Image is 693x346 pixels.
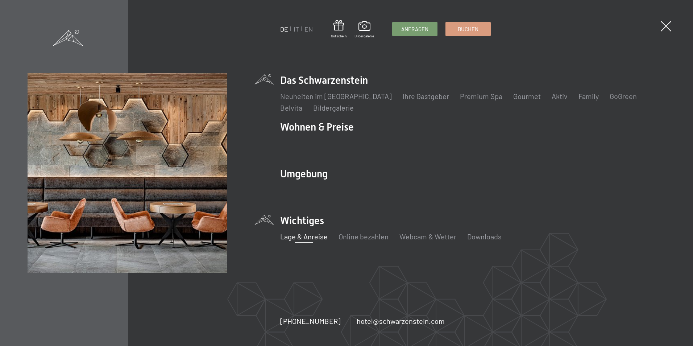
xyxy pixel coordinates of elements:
[458,25,478,33] span: Buchen
[331,33,346,38] span: Gutschein
[513,92,541,100] a: Gourmet
[610,92,637,100] a: GoGreen
[552,92,568,100] a: Aktiv
[467,232,502,241] a: Downloads
[339,232,389,241] a: Online bezahlen
[304,25,313,33] a: EN
[313,103,354,112] a: Bildergalerie
[403,92,449,100] a: Ihre Gastgeber
[280,316,341,326] a: [PHONE_NUMBER]
[280,25,288,33] a: DE
[357,316,445,326] a: hotel@schwarzenstein.com
[354,33,374,38] span: Bildergalerie
[401,25,428,33] span: Anfragen
[446,22,490,36] a: Buchen
[399,232,456,241] a: Webcam & Wetter
[460,92,502,100] a: Premium Spa
[331,20,346,38] a: Gutschein
[280,317,341,325] span: [PHONE_NUMBER]
[28,73,227,273] img: Wellnesshotels - Bar - Spieltische - Kinderunterhaltung
[280,232,328,241] a: Lage & Anreise
[578,92,599,100] a: Family
[280,92,392,100] a: Neuheiten im [GEOGRAPHIC_DATA]
[280,103,302,112] a: Belvita
[393,22,437,36] a: Anfragen
[354,21,374,38] a: Bildergalerie
[294,25,299,33] a: IT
